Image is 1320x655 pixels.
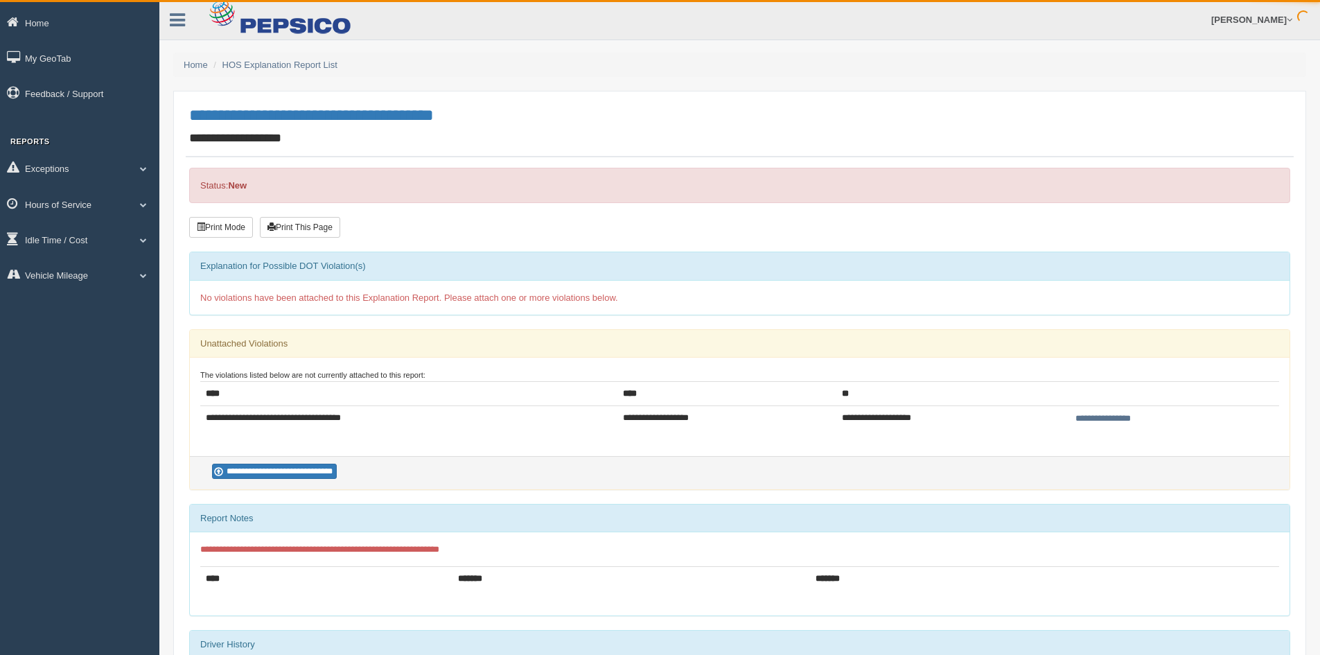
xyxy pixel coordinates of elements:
strong: New [228,180,247,191]
a: HOS Explanation Report List [222,60,337,70]
div: Explanation for Possible DOT Violation(s) [190,252,1290,280]
div: Report Notes [190,505,1290,532]
button: Print This Page [260,217,340,238]
small: The violations listed below are not currently attached to this report: [200,371,425,379]
a: Home [184,60,208,70]
div: Status: [189,168,1290,203]
span: No violations have been attached to this Explanation Report. Please attach one or more violations... [200,292,618,303]
div: Unattached Violations [190,330,1290,358]
button: Print Mode [189,217,253,238]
